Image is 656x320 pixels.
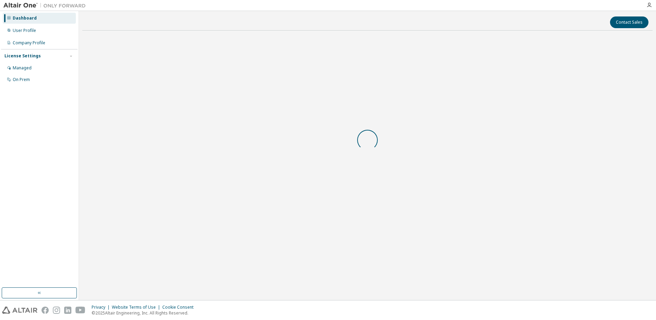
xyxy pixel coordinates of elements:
div: Website Terms of Use [112,305,162,310]
div: On Prem [13,77,30,82]
img: facebook.svg [42,307,49,314]
img: altair_logo.svg [2,307,37,314]
div: License Settings [4,53,41,59]
button: Contact Sales [610,16,648,28]
img: linkedin.svg [64,307,71,314]
div: Cookie Consent [162,305,198,310]
img: youtube.svg [75,307,85,314]
p: © 2025 Altair Engineering, Inc. All Rights Reserved. [92,310,198,316]
div: Managed [13,65,32,71]
div: User Profile [13,28,36,33]
div: Privacy [92,305,112,310]
img: instagram.svg [53,307,60,314]
div: Company Profile [13,40,45,46]
img: Altair One [3,2,89,9]
div: Dashboard [13,15,37,21]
